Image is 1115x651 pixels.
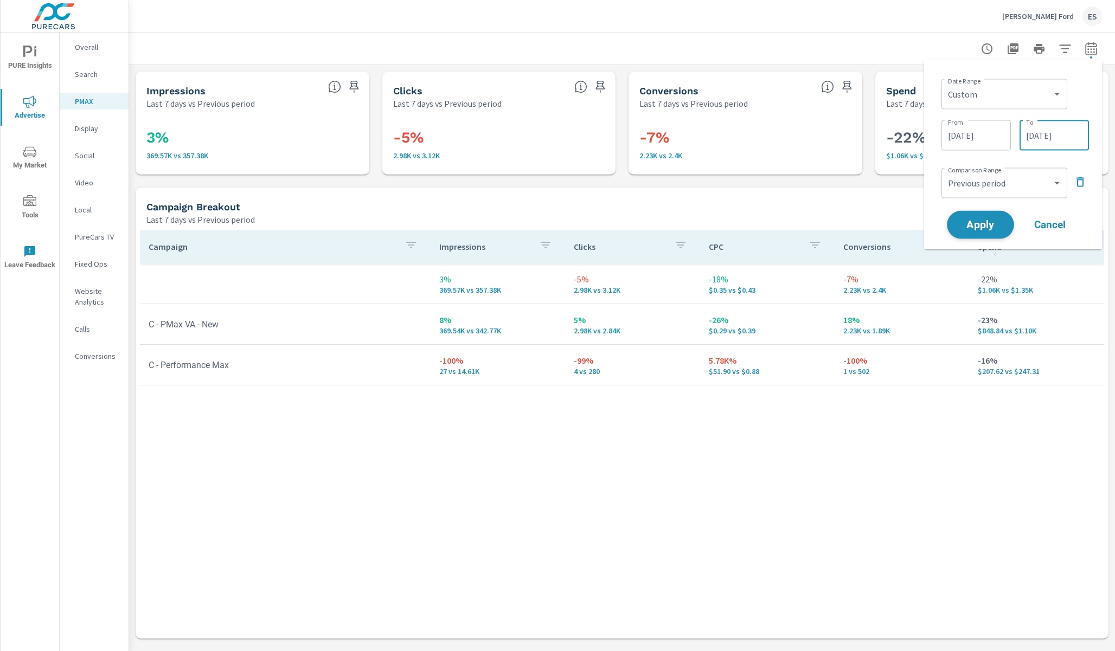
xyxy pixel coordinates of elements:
[146,128,358,147] h3: 3%
[60,66,129,82] div: Search
[75,286,120,307] p: Website Analytics
[978,313,1095,326] p: -23%
[709,313,826,326] p: -26%
[439,367,556,376] p: 27 vs 14,605
[149,241,396,252] p: Campaign
[146,85,206,96] h5: Impressions
[75,96,120,107] p: PMAX
[4,195,56,222] span: Tools
[60,348,129,364] div: Conversions
[709,286,826,294] p: $0.35 vs $0.43
[60,147,129,164] div: Social
[60,321,129,337] div: Calls
[4,145,56,172] span: My Market
[393,97,502,110] p: Last 7 days vs Previous period
[1028,220,1072,230] span: Cancel
[886,85,916,96] h5: Spend
[886,151,1098,160] p: $1.06K vs $1.35K
[4,95,56,122] span: Advertise
[393,151,605,160] p: 2,979 vs 3,121
[574,80,587,93] span: The number of times an ad was clicked by a consumer.
[1054,38,1076,60] button: Apply Filters
[60,39,129,55] div: Overall
[574,273,691,286] p: -5%
[574,241,665,252] p: Clicks
[75,42,120,53] p: Overall
[574,367,691,376] p: 4 vs 280
[1028,38,1050,60] button: Print Report
[393,128,605,147] h3: -5%
[60,229,129,245] div: PureCars TV
[140,351,431,379] td: C - Performance Max
[886,97,995,110] p: Last 7 days vs Previous period
[843,286,960,294] p: 2,231 vs 2,396
[75,69,120,80] p: Search
[146,213,255,226] p: Last 7 days vs Previous period
[843,241,934,252] p: Conversions
[345,78,363,95] span: Save this to your personalized report
[838,78,856,95] span: Save this to your personalized report
[639,85,699,96] h5: Conversions
[75,150,120,161] p: Social
[439,273,556,286] p: 3%
[1082,7,1102,26] div: ES
[60,283,129,310] div: Website Analytics
[1,33,59,282] div: nav menu
[60,256,129,272] div: Fixed Ops
[821,80,834,93] span: Total Conversions include Actions, Leads and Unmapped.
[75,204,120,215] p: Local
[639,97,748,110] p: Last 7 days vs Previous period
[439,286,556,294] p: 369,569 vs 357,377
[978,326,1095,335] p: $848.84 vs $1,098.66
[60,93,129,109] div: PMAX
[439,313,556,326] p: 8%
[75,123,120,134] p: Display
[146,201,240,212] h5: Campaign Breakout
[75,231,120,242] p: PureCars TV
[140,311,431,338] td: C - PMax VA - New
[60,175,129,191] div: Video
[843,326,960,335] p: 2,230 vs 1,894
[328,80,341,93] span: The number of times an ad was shown on your behalf.
[1017,211,1082,239] button: Cancel
[709,241,800,252] p: CPC
[886,128,1098,147] h3: -22%
[574,326,691,335] p: 2.98K vs 2.84K
[75,351,120,362] p: Conversions
[639,151,851,160] p: 2.23K vs 2.4K
[439,354,556,367] p: -100%
[439,241,530,252] p: Impressions
[639,128,851,147] h3: -7%
[843,367,960,376] p: 1 vs 502
[439,326,556,335] p: 369,542 vs 342,772
[843,273,960,286] p: -7%
[574,354,691,367] p: -99%
[978,286,1095,294] p: $1,056.45 vs $1,345.97
[978,273,1095,286] p: -22%
[1002,11,1074,21] p: [PERSON_NAME] Ford
[574,313,691,326] p: 5%
[1080,38,1102,60] button: Select Date Range
[75,259,120,269] p: Fixed Ops
[709,367,826,376] p: $51.90 vs $0.88
[978,367,1095,376] p: $207.62 vs $247.31
[1002,38,1024,60] button: "Export Report to PDF"
[843,313,960,326] p: 18%
[146,151,358,160] p: 369.57K vs 357.38K
[146,97,255,110] p: Last 7 days vs Previous period
[60,202,129,218] div: Local
[574,286,691,294] p: 2,979 vs 3,121
[709,326,826,335] p: $0.29 vs $0.39
[60,120,129,137] div: Display
[709,354,826,367] p: 5.78K%
[393,85,422,96] h5: Clicks
[75,324,120,334] p: Calls
[75,177,120,188] p: Video
[4,245,56,272] span: Leave Feedback
[709,273,826,286] p: -18%
[978,354,1095,367] p: -16%
[947,211,1014,239] button: Apply
[843,354,960,367] p: -100%
[958,220,1003,230] span: Apply
[4,46,56,72] span: PURE Insights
